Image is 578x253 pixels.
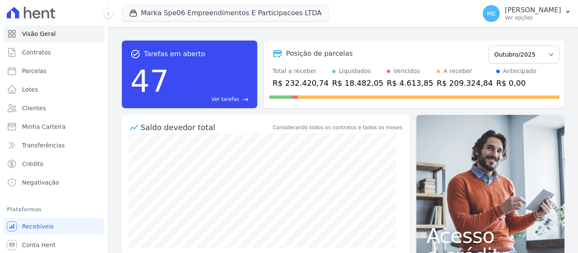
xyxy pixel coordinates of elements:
[437,77,493,89] div: R$ 209.324,84
[3,218,105,235] a: Recebíveis
[272,77,329,89] div: R$ 232.420,74
[387,77,433,89] div: R$ 4.613,85
[130,49,140,59] span: task_alt
[173,95,249,103] a: Ver tarefas east
[130,59,169,103] div: 47
[3,174,105,191] a: Negativação
[286,49,353,59] div: Posição de parcelas
[22,48,51,57] span: Contratos
[3,81,105,98] a: Lotes
[394,67,420,76] div: Vencidos
[22,141,65,150] span: Transferências
[22,160,44,168] span: Crédito
[3,137,105,154] a: Transferências
[503,67,537,76] div: Antecipado
[22,222,54,231] span: Recebíveis
[140,122,271,133] div: Saldo devedor total
[3,44,105,61] a: Contratos
[144,49,205,59] span: Tarefas em aberto
[476,2,578,25] button: ME [PERSON_NAME] Ver opções
[22,67,47,75] span: Parcelas
[3,118,105,135] a: Minha Carteira
[122,5,329,21] button: Marka Spe06 Empreendimentos E Participacoes LTDA
[273,124,402,131] div: Considerando todos os contratos e todos os meses
[3,25,105,42] a: Visão Geral
[505,6,561,14] p: [PERSON_NAME]
[22,104,46,112] span: Clientes
[22,241,55,249] span: Conta Hent
[332,77,383,89] div: R$ 18.482,05
[505,14,561,21] p: Ver opções
[22,30,56,38] span: Visão Geral
[272,67,329,76] div: Total a receber
[487,11,496,16] span: ME
[242,96,249,103] span: east
[22,122,66,131] span: Minha Carteira
[3,63,105,79] a: Parcelas
[443,67,472,76] div: A receber
[22,178,59,187] span: Negativação
[3,155,105,172] a: Crédito
[212,95,239,103] span: Ver tarefas
[7,204,101,215] div: Plataformas
[427,226,554,246] span: Acesso
[22,85,38,94] span: Lotes
[339,67,371,76] div: Liquidados
[3,100,105,117] a: Clientes
[496,77,537,89] div: R$ 0,00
